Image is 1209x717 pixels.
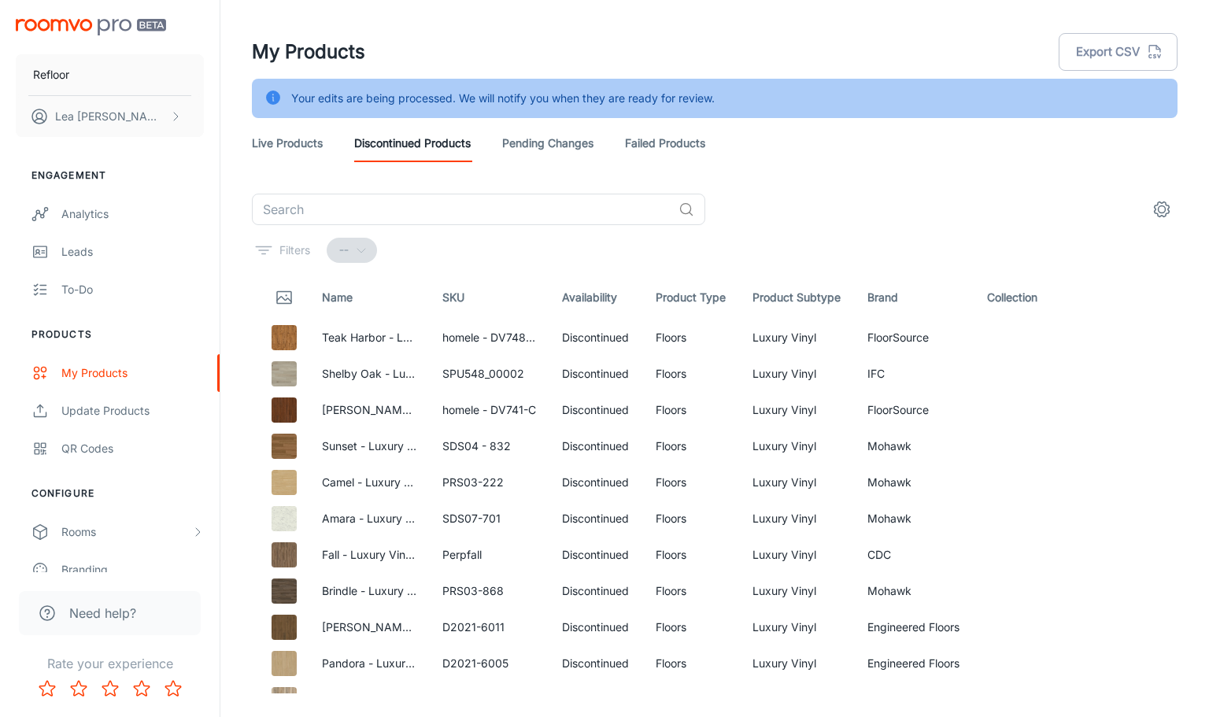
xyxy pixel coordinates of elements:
[740,645,855,682] td: Luxury Vinyl
[430,356,549,392] td: SPU548_00002
[61,402,204,419] div: Update Products
[291,83,715,113] div: Your edits are being processed. We will notify you when they are ready for review.
[549,645,643,682] td: Discontinued
[974,275,1058,320] th: Collection
[55,108,166,125] p: Lea [PERSON_NAME]
[69,604,136,623] span: Need help?
[855,609,974,645] td: Engineered Floors
[322,584,508,597] a: Brindle - Luxury Vinyl Plank Flooring
[643,320,740,356] td: Floors
[275,288,294,307] svg: Thumbnail
[430,501,549,537] td: SDS07-701
[549,464,643,501] td: Discontinued
[549,573,643,609] td: Discontinued
[549,501,643,537] td: Discontinued
[61,440,204,457] div: QR Codes
[16,19,166,35] img: Roomvo PRO Beta
[855,537,974,573] td: CDC
[430,428,549,464] td: SDS04 - 832
[430,275,549,320] th: SKU
[643,464,740,501] td: Floors
[643,609,740,645] td: Floors
[855,573,974,609] td: Mohawk
[643,501,740,537] td: Floors
[430,320,549,356] td: homele - DV748-C
[1146,194,1178,225] button: settings
[855,501,974,537] td: Mohawk
[643,537,740,573] td: Floors
[13,654,207,673] p: Rate your experience
[643,356,740,392] td: Floors
[322,512,496,525] a: Amara - Luxury Vinyl Tile Flooring
[354,124,471,162] a: Discontinued Products
[252,124,323,162] a: Live Products
[322,403,563,416] a: [PERSON_NAME] - Luxury Vinyl Plank Flooring
[855,356,974,392] td: IFC
[549,320,643,356] td: Discontinued
[549,609,643,645] td: Discontinued
[31,673,63,704] button: Rate 1 star
[61,281,204,298] div: To-do
[63,673,94,704] button: Rate 2 star
[740,275,855,320] th: Product Subtype
[61,364,204,382] div: My Products
[252,194,672,225] input: Search
[855,464,974,501] td: Mohawk
[322,439,508,453] a: Sunset - Luxury Vinyl Plank Flooring
[309,275,429,320] th: Name
[549,428,643,464] td: Discontinued
[1059,33,1178,71] button: Export CSV
[430,645,549,682] td: D2021-6005
[855,320,974,356] td: FloorSource
[855,428,974,464] td: Mohawk
[61,523,191,541] div: Rooms
[740,609,855,645] td: Luxury Vinyl
[322,331,536,344] a: Teak Harbor - Luxury Vinyl Plank Flooring
[549,275,643,320] th: Availability
[430,573,549,609] td: PRS03-868
[740,320,855,356] td: Luxury Vinyl
[61,205,204,223] div: Analytics
[549,392,643,428] td: Discontinued
[16,54,204,95] button: Refloor
[643,573,740,609] td: Floors
[625,124,705,162] a: Failed Products
[322,620,563,634] a: [PERSON_NAME] - Luxury Vinyl Plank Flooring
[322,693,563,706] a: [PERSON_NAME] - Luxury Vinyl Plank Flooring
[430,537,549,573] td: Perpfall
[643,275,740,320] th: Product Type
[643,392,740,428] td: Floors
[430,609,549,645] td: D2021-6011
[855,275,974,320] th: Brand
[430,392,549,428] td: homele - DV741-C
[61,243,204,261] div: Leads
[33,66,69,83] p: Refloor
[252,38,365,66] h1: My Products
[643,428,740,464] td: Floors
[322,548,490,561] a: Fall - Luxury Vinyl Plank Flooring
[855,645,974,682] td: Engineered Floors
[740,537,855,573] td: Luxury Vinyl
[549,356,643,392] td: Discontinued
[430,464,549,501] td: PRS03-222
[740,428,855,464] td: Luxury Vinyl
[322,656,516,670] a: Pandora - Luxury Vinyl Plank Flooring
[740,464,855,501] td: Luxury Vinyl
[322,475,505,489] a: Camel - Luxury Vinyl Plank Flooring
[740,392,855,428] td: Luxury Vinyl
[643,645,740,682] td: Floors
[94,673,126,704] button: Rate 3 star
[855,392,974,428] td: FloorSource
[322,367,532,380] a: Shelby Oak - Luxury Vinyl Plank Flooring
[740,573,855,609] td: Luxury Vinyl
[61,561,204,578] div: Branding
[502,124,593,162] a: Pending Changes
[157,673,189,704] button: Rate 5 star
[740,356,855,392] td: Luxury Vinyl
[16,96,204,137] button: Lea [PERSON_NAME]
[740,501,855,537] td: Luxury Vinyl
[549,537,643,573] td: Discontinued
[126,673,157,704] button: Rate 4 star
